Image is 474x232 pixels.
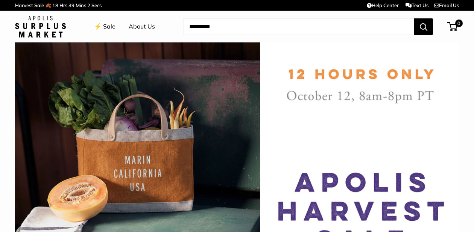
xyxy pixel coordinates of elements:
[94,21,115,32] a: ⚡️ Sale
[455,20,463,27] span: 0
[414,18,433,35] button: Search
[15,16,66,38] img: Apolis: Surplus Market
[448,22,457,31] a: 0
[91,2,102,8] span: Secs
[434,2,459,8] a: Email Us
[76,2,86,8] span: Mins
[129,21,155,32] a: About Us
[52,2,58,8] span: 18
[367,2,399,8] a: Help Center
[87,2,90,8] span: 2
[59,2,67,8] span: Hrs
[68,2,74,8] span: 39
[183,18,414,35] input: Search...
[406,2,428,8] a: Text Us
